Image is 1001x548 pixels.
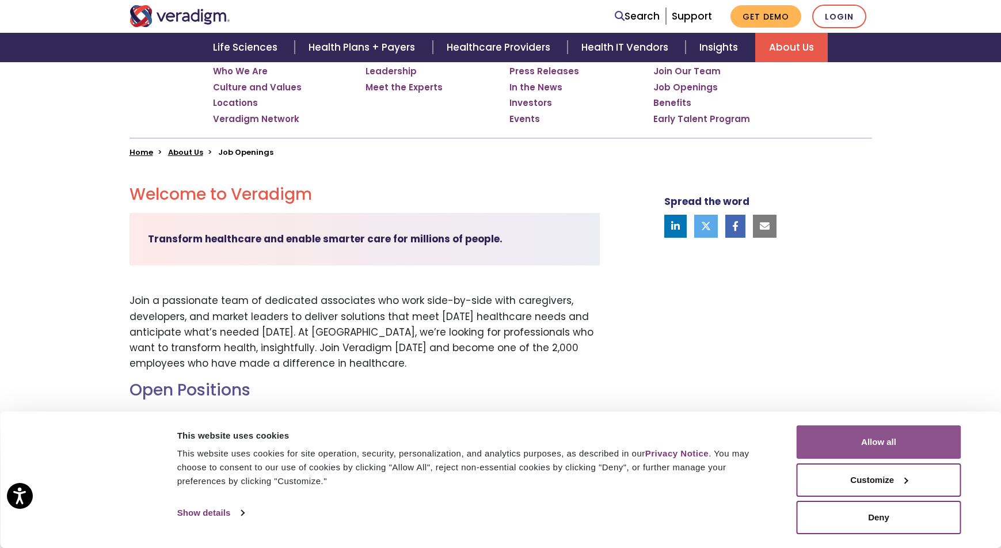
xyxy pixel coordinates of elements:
a: Join Our Team [653,66,721,77]
a: Who We Are [213,66,268,77]
strong: Spread the word [664,195,749,208]
a: Veradigm Network [213,113,299,125]
a: Support [672,9,712,23]
a: Home [130,147,153,158]
a: Insights [686,33,755,62]
a: Search [615,9,660,24]
a: Get Demo [730,5,801,28]
p: Join a passionate team of dedicated associates who work side-by-side with caregivers, developers,... [130,293,600,371]
a: Press Releases [509,66,579,77]
a: About Us [755,33,828,62]
a: In the News [509,82,562,93]
h2: Welcome to Veradigm [130,185,600,204]
a: Health IT Vendors [568,33,686,62]
div: This website uses cookies [177,429,771,443]
a: Healthcare Providers [433,33,568,62]
a: Meet the Experts [366,82,443,93]
a: Show details [177,504,244,522]
strong: Transform healthcare and enable smarter care for millions of people. [148,232,503,246]
a: Locations [213,97,258,109]
button: Customize [797,463,961,497]
a: Events [509,113,540,125]
a: About Us [168,147,203,158]
a: Early Talent Program [653,113,750,125]
button: Allow all [797,425,961,459]
a: Investors [509,97,552,109]
a: Culture and Values [213,82,302,93]
div: This website uses cookies for site operation, security, personalization, and analytics purposes, ... [177,447,771,488]
h2: Open Positions [130,380,600,400]
a: Leadership [366,66,417,77]
img: Veradigm logo [130,5,230,27]
a: Benefits [653,97,691,109]
a: Life Sciences [199,33,295,62]
a: Privacy Notice [645,448,709,458]
a: Health Plans + Payers [295,33,432,62]
button: Deny [797,501,961,534]
a: Job Openings [653,82,718,93]
a: Login [812,5,866,28]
